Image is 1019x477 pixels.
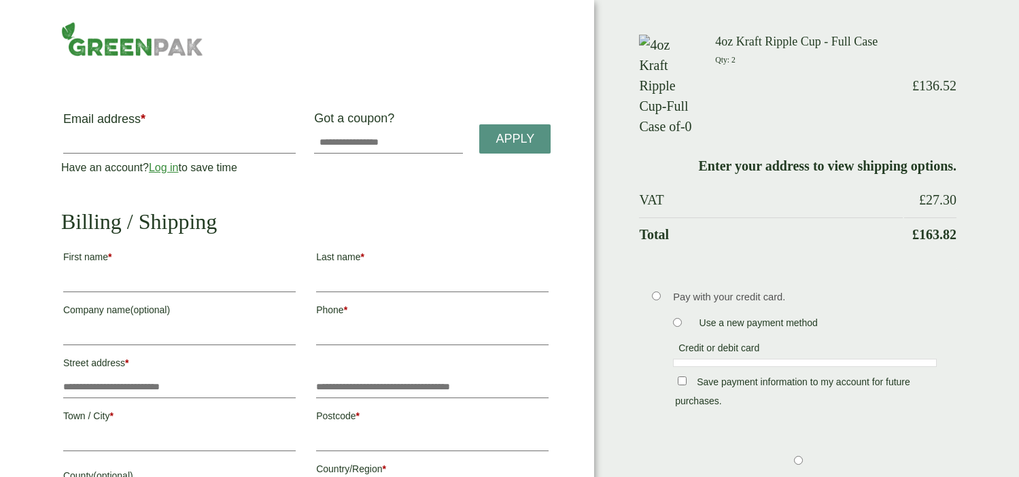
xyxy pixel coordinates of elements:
label: Use a new payment method [694,317,823,332]
label: Postcode [316,406,549,429]
abbr: required [344,304,347,315]
label: Save payment information to my account for future purchases. [675,376,910,410]
abbr: required [125,357,128,368]
label: Town / City [63,406,296,429]
h2: Billing / Shipping [61,209,551,234]
p: Pay with your credit card. [673,289,937,304]
abbr: required [361,251,364,262]
td: Enter your address to view shipping options. [639,149,956,182]
abbr: required [141,112,145,126]
abbr: required [382,463,385,474]
label: Street address [63,353,296,376]
label: First name [63,247,296,270]
span: £ [912,78,919,93]
img: GreenPak Supplies [61,22,203,56]
label: Phone [316,300,549,323]
span: (optional) [131,304,170,315]
bdi: 136.52 [912,78,956,93]
label: Company name [63,300,296,323]
span: £ [912,227,919,242]
th: VAT [639,183,903,216]
th: Total [639,217,903,251]
label: Last name [316,247,549,270]
label: Credit or debit card [673,342,765,357]
a: Apply [479,124,551,154]
bdi: 27.30 [919,192,956,207]
abbr: required [109,410,113,421]
a: Log in [149,162,179,173]
h3: 4oz Kraft Ripple Cup - Full Case [715,35,903,50]
abbr: required [356,410,360,421]
abbr: required [108,251,111,262]
p: Have an account? to save time [61,160,298,176]
span: £ [919,192,926,207]
img: 4oz Kraft Ripple Cup-Full Case of-0 [639,35,699,137]
bdi: 163.82 [912,227,956,242]
label: Got a coupon? [314,111,400,132]
label: Email address [63,113,296,132]
small: Qty: 2 [715,56,735,65]
span: Apply [496,132,535,147]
